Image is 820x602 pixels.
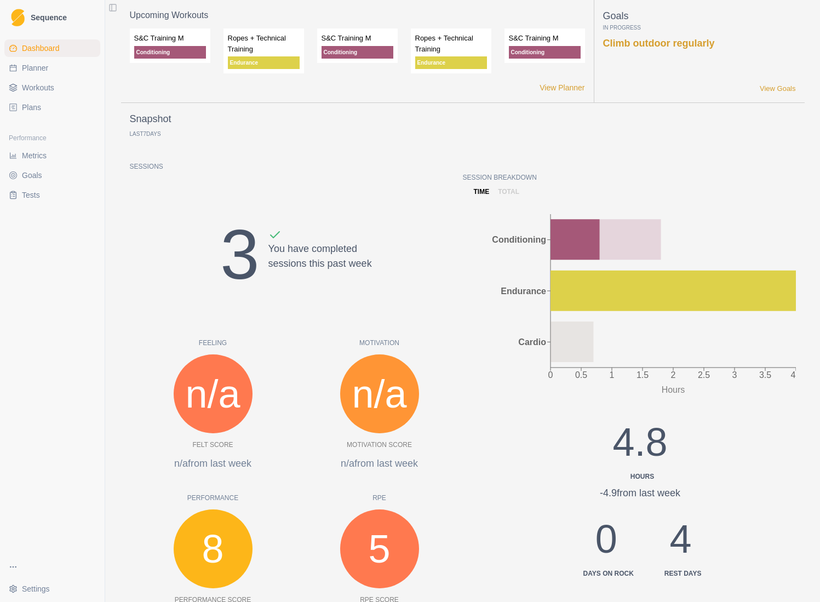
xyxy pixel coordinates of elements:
p: RPE [296,493,463,503]
tspan: Conditioning [492,235,546,244]
img: Logo [11,9,25,27]
p: S&C Training M [134,33,206,44]
span: Dashboard [22,43,60,54]
p: Last Days [130,131,161,137]
tspan: Hours [661,385,685,394]
span: Workouts [22,82,54,93]
a: View Goals [760,83,796,94]
p: Conditioning [322,46,393,59]
p: n/a from last week [130,456,296,471]
span: Metrics [22,150,47,161]
tspan: Endurance [501,286,546,296]
p: Endurance [415,56,487,69]
a: Metrics [4,147,100,164]
span: 5 [368,519,390,578]
p: Endurance [228,56,300,69]
p: S&C Training M [509,33,581,44]
a: Dashboard [4,39,100,57]
div: -4.9 from last week [566,486,715,501]
div: Days on Rock [583,569,634,578]
tspan: 2.5 [697,370,709,380]
a: Workouts [4,79,100,96]
a: View Planner [540,82,584,94]
a: Planner [4,59,100,77]
span: Goals [22,170,42,181]
tspan: 3 [732,370,737,380]
div: 4.8 [566,412,715,481]
a: Plans [4,99,100,116]
p: S&C Training M [322,33,393,44]
tspan: 4 [790,370,795,380]
span: Sequence [31,14,67,21]
a: Tests [4,186,100,204]
tspan: 0.5 [575,370,587,380]
tspan: Cardio [518,337,546,347]
p: Feeling [130,338,296,348]
a: Goals [4,167,100,184]
p: Conditioning [134,46,206,59]
p: Goals [603,9,796,24]
a: Climb outdoor regularly [603,38,715,49]
span: n/a [185,364,240,423]
p: Performance [130,493,296,503]
p: Motivation [296,338,463,348]
span: Plans [22,102,41,113]
p: time [474,187,490,197]
span: n/a [352,364,406,423]
tspan: 1 [609,370,614,380]
div: Rest days [664,569,702,578]
p: n/a from last week [296,456,463,471]
span: Planner [22,62,48,73]
span: 8 [202,519,223,578]
a: LogoSequence [4,4,100,31]
p: total [498,187,519,197]
div: 4 [660,509,702,578]
tspan: 1.5 [636,370,648,380]
p: Motivation Score [347,440,412,450]
p: Snapshot [130,112,171,127]
tspan: 0 [548,370,553,380]
p: Session Breakdown [463,173,796,182]
p: Upcoming Workouts [130,9,585,22]
div: You have completed sessions this past week [268,228,372,307]
div: 0 [579,509,634,578]
span: 7 [144,131,147,137]
p: Ropes + Technical Training [415,33,487,54]
tspan: 3.5 [759,370,771,380]
span: Tests [22,190,40,200]
button: Settings [4,580,100,598]
div: Hours [570,472,715,481]
p: Felt Score [192,440,233,450]
p: In Progress [603,24,796,32]
p: Conditioning [509,46,581,59]
div: 3 [220,202,259,307]
p: Ropes + Technical Training [228,33,300,54]
div: Performance [4,129,100,147]
tspan: 2 [670,370,675,380]
p: Sessions [130,162,463,171]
